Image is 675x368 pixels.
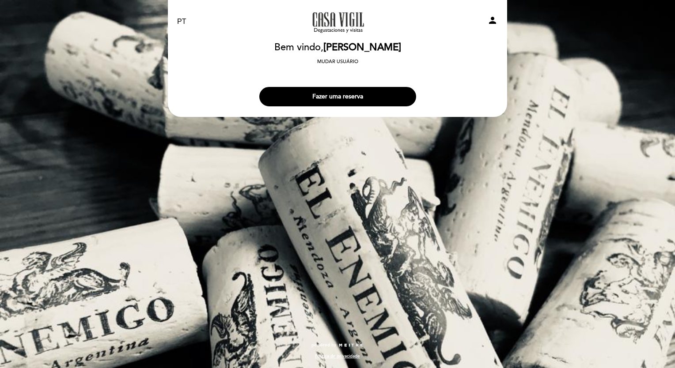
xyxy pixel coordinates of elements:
[274,42,401,53] h2: Bem vindo,
[259,87,416,106] button: Fazer uma reserva
[311,342,336,348] span: powered by
[311,342,364,348] a: powered by
[282,10,393,34] a: Casa Vigil - SÓLO Visitas y Degustaciones
[487,15,498,29] button: person
[315,58,361,66] button: Mudar usuário
[338,343,364,348] img: MEITRE
[487,15,498,26] i: person
[315,353,360,359] a: Política de privacidade
[323,41,401,53] span: [PERSON_NAME]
